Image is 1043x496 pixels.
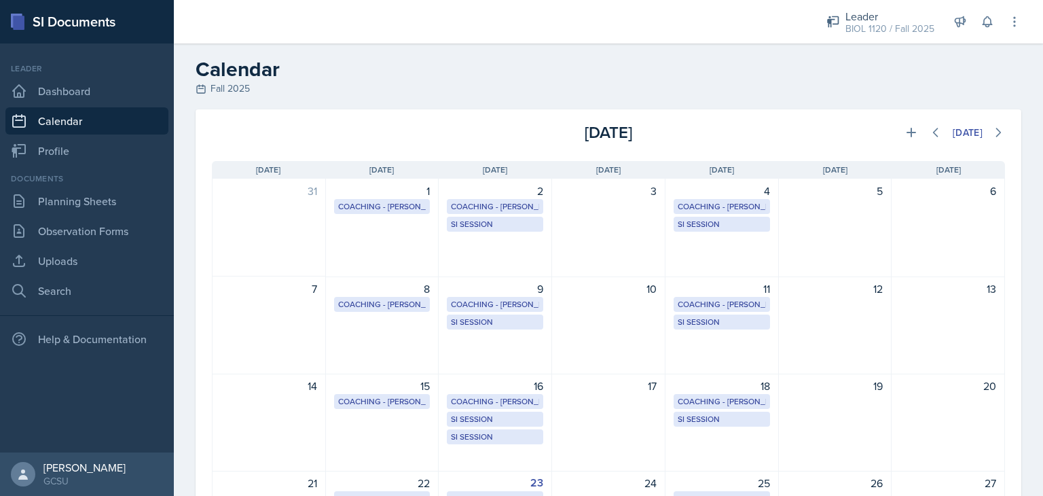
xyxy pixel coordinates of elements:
div: SI Session [451,431,539,443]
div: 14 [221,378,317,394]
div: 21 [221,475,317,491]
span: [DATE] [596,164,621,176]
div: Help & Documentation [5,325,168,353]
div: 31 [221,183,317,199]
div: 3 [560,183,657,199]
a: Profile [5,137,168,164]
span: [DATE] [369,164,394,176]
a: Search [5,277,168,304]
div: 22 [334,475,431,491]
a: Dashboard [5,77,168,105]
a: Planning Sheets [5,188,168,215]
span: [DATE] [483,164,507,176]
div: 23 [447,475,543,491]
div: Leader [845,8,934,24]
div: GCSU [43,474,126,488]
div: Coaching - [PERSON_NAME] [678,395,766,408]
a: Calendar [5,107,168,135]
div: 18 [674,378,770,394]
div: SI Session [678,316,766,328]
div: 4 [674,183,770,199]
div: SI Session [451,218,539,230]
div: 15 [334,378,431,394]
div: 13 [900,281,996,297]
div: Coaching - [PERSON_NAME] [451,395,539,408]
span: [DATE] [710,164,734,176]
div: Coaching - [PERSON_NAME] [338,200,426,213]
div: Fall 2025 [196,82,1021,96]
div: BIOL 1120 / Fall 2025 [845,22,934,36]
div: 17 [560,378,657,394]
div: 7 [221,281,317,297]
div: Coaching - [PERSON_NAME] [678,200,766,213]
div: SI Session [678,218,766,230]
div: 6 [900,183,996,199]
span: [DATE] [256,164,280,176]
div: SI Session [451,413,539,425]
div: Documents [5,173,168,185]
div: 12 [787,281,883,297]
div: 24 [560,475,657,491]
div: [DATE] [476,120,740,145]
div: 10 [560,281,657,297]
div: 8 [334,281,431,297]
span: [DATE] [936,164,961,176]
button: [DATE] [944,121,991,144]
div: Coaching - [PERSON_NAME] [338,298,426,311]
div: 9 [447,281,543,297]
div: Leader [5,63,168,75]
div: 11 [674,281,770,297]
span: [DATE] [823,164,847,176]
div: Coaching - [PERSON_NAME] [678,298,766,311]
div: 19 [787,378,883,394]
h2: Calendar [196,57,1021,82]
div: [DATE] [953,127,983,138]
div: [PERSON_NAME] [43,461,126,474]
div: 27 [900,475,996,491]
div: Coaching - [PERSON_NAME] [451,298,539,311]
div: SI Session [451,316,539,328]
div: 25 [674,475,770,491]
div: 16 [447,378,543,394]
div: Coaching - [PERSON_NAME] [451,200,539,213]
a: Observation Forms [5,217,168,245]
a: Uploads [5,247,168,274]
div: 20 [900,378,996,394]
div: SI Session [678,413,766,425]
div: 5 [787,183,883,199]
div: 2 [447,183,543,199]
div: Coaching - [PERSON_NAME] [338,395,426,408]
div: 26 [787,475,883,491]
div: 1 [334,183,431,199]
